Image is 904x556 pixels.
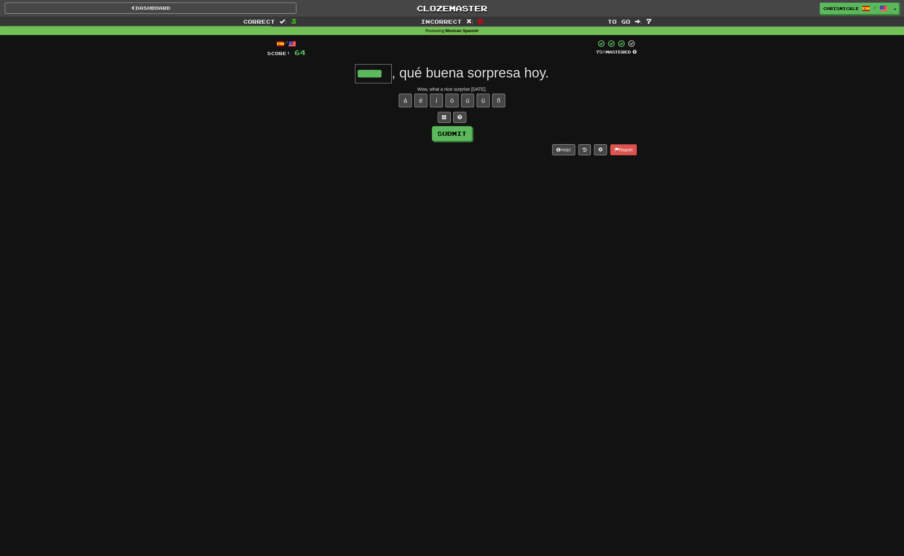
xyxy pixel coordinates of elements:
span: 7 [646,17,652,25]
button: Report [610,144,637,155]
button: ñ [492,94,505,107]
span: / [873,5,876,10]
div: / [267,40,305,48]
span: To go [608,18,630,25]
a: Clozemaster [306,3,598,14]
button: á [399,94,412,107]
button: ú [461,94,474,107]
a: ChrisMickle / [820,3,891,14]
button: Help! [552,144,575,155]
button: ó [446,94,458,107]
div: Mastered [596,49,637,55]
button: Submit [432,126,472,141]
span: 64 [294,48,305,56]
span: : [635,19,642,24]
button: Single letter hint - you only get 1 per sentence and score half the points! alt+h [453,112,466,123]
button: Round history (alt+y) [578,144,591,155]
a: Dashboard [5,3,296,14]
span: , qué buena sorpresa hoy. [392,65,549,80]
div: Wow, what a nice surprise [DATE]. [267,86,637,92]
span: ChrisMickle [823,6,859,11]
span: Correct [243,18,275,25]
span: Incorrect [421,18,462,25]
span: : [466,19,473,24]
span: : [280,19,287,24]
span: 75 % [596,49,606,54]
span: 3 [291,17,296,25]
button: í [430,94,443,107]
button: é [414,94,427,107]
strong: Mexican Spanish [446,29,479,33]
button: Switch sentence to multiple choice alt+p [438,112,451,123]
button: ü [477,94,490,107]
span: Score: [267,51,291,56]
span: 0 [478,17,483,25]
